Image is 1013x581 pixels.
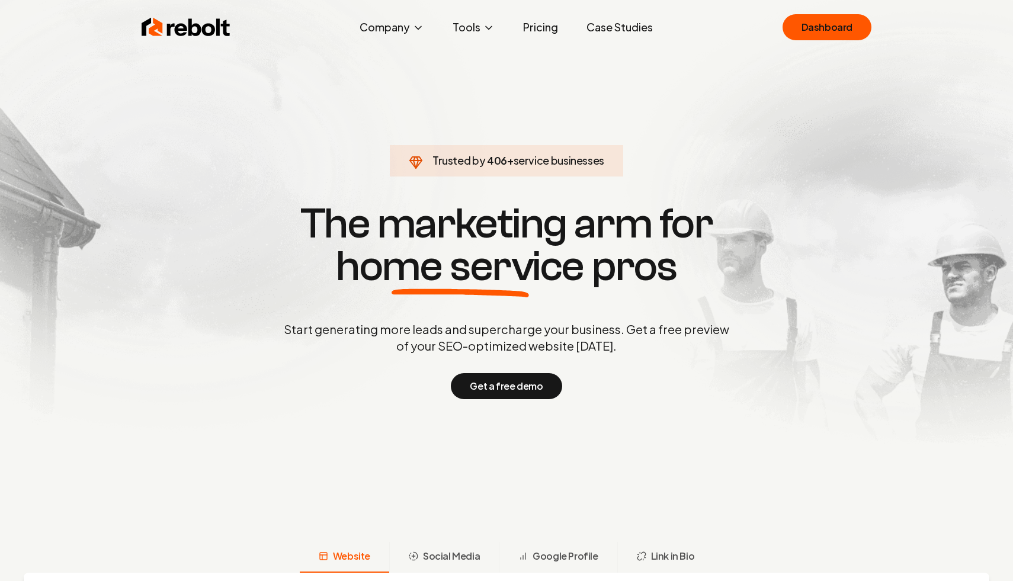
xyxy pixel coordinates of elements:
[514,153,605,167] span: service businesses
[577,15,662,39] a: Case Studies
[451,373,562,399] button: Get a free demo
[507,153,514,167] span: +
[281,321,732,354] p: Start generating more leads and supercharge your business. Get a free preview of your SEO-optimiz...
[222,203,791,288] h1: The marketing arm for pros
[350,15,434,39] button: Company
[617,542,714,573] button: Link in Bio
[514,15,568,39] a: Pricing
[300,542,389,573] button: Website
[423,549,480,563] span: Social Media
[443,15,504,39] button: Tools
[533,549,598,563] span: Google Profile
[333,549,370,563] span: Website
[336,245,584,288] span: home service
[432,153,485,167] span: Trusted by
[783,14,871,40] a: Dashboard
[142,15,230,39] img: Rebolt Logo
[499,542,617,573] button: Google Profile
[651,549,695,563] span: Link in Bio
[487,152,507,169] span: 406
[389,542,499,573] button: Social Media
